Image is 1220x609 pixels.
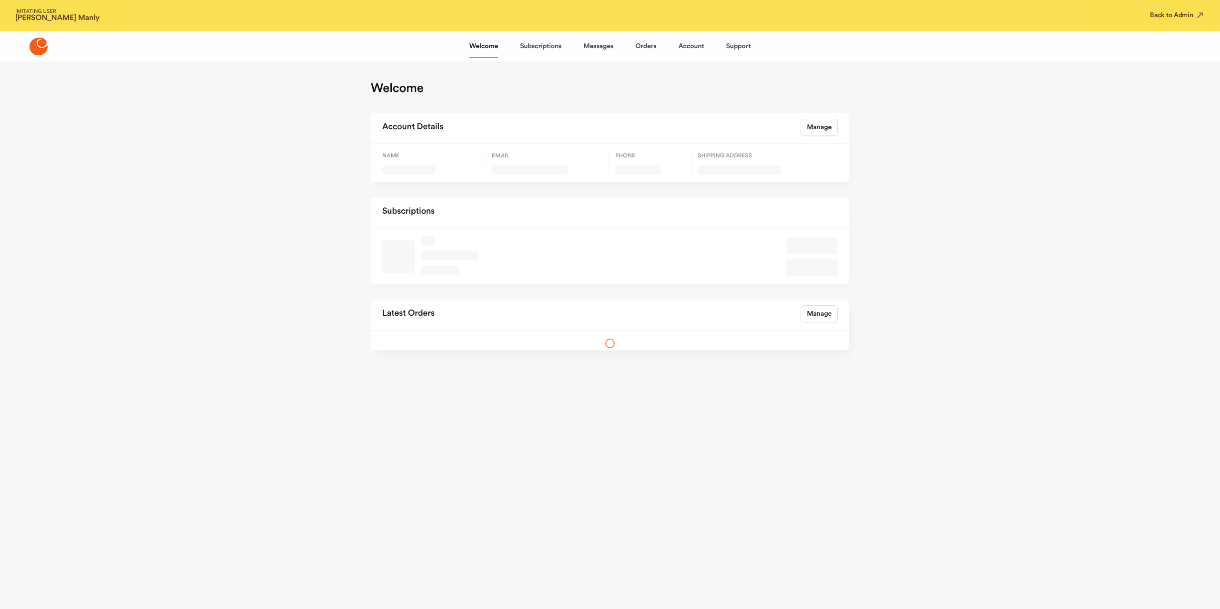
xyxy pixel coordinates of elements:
[469,35,498,58] a: Welcome
[492,165,603,175] span: -
[520,35,561,58] a: Subscriptions
[801,305,838,322] a: Manage
[382,203,435,220] h2: Subscriptions
[15,9,100,14] span: IMITATING USER
[801,119,838,136] a: Manage
[583,35,613,58] a: Messages
[635,35,656,58] a: Orders
[382,119,443,136] h2: Account Details
[615,152,686,160] span: Phone
[382,152,480,160] span: Name
[15,14,100,22] strong: [PERSON_NAME] Manly
[726,35,751,58] a: Support
[492,152,603,160] span: Email
[698,152,800,160] span: Shipping Address
[382,305,435,322] h2: Latest Orders
[1150,10,1205,20] button: Back to Admin
[371,81,424,96] h1: Welcome
[678,35,704,58] a: Account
